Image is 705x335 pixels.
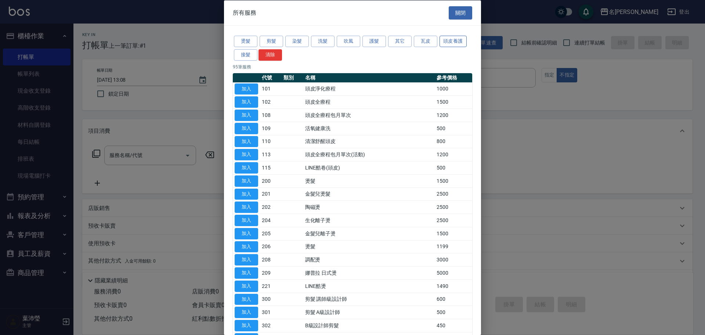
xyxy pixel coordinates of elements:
button: 清除 [258,49,282,60]
td: 200 [260,174,282,188]
td: 頭皮全療程包月單次 [303,108,435,122]
button: 護髮 [362,36,386,47]
td: 燙髮 [303,174,435,188]
td: 2500 [435,188,472,201]
td: 頭皮淨化療程 [303,82,435,96]
td: 燙髮 [303,240,435,253]
button: 頭皮養護 [440,36,467,47]
button: 加入 [235,254,258,265]
button: 加入 [235,241,258,252]
td: 209 [260,266,282,279]
td: 302 [260,319,282,332]
td: 800 [435,135,472,148]
button: 洗髮 [311,36,335,47]
td: 5000 [435,266,472,279]
p: 95 筆服務 [233,63,472,70]
button: 加入 [235,175,258,186]
td: 2500 [435,214,472,227]
td: 2500 [435,200,472,214]
td: 清潔舒醒頭皮 [303,135,435,148]
td: 221 [260,279,282,293]
button: 染髮 [285,36,309,47]
button: 加入 [235,215,258,226]
td: 108 [260,108,282,122]
span: 所有服務 [233,9,256,16]
td: 剪髮 講師級設計師 [303,293,435,306]
td: 500 [435,122,472,135]
button: 加入 [235,188,258,200]
button: 加入 [235,122,258,134]
td: 1500 [435,227,472,240]
td: 450 [435,319,472,332]
td: 102 [260,95,282,108]
button: 加入 [235,110,258,121]
button: 關閉 [449,6,472,19]
button: 加入 [235,83,258,95]
td: 剪髮 A級設計師 [303,306,435,319]
td: 110 [260,135,282,148]
button: 加入 [235,307,258,318]
td: 3000 [435,253,472,266]
td: 101 [260,82,282,96]
td: 500 [435,306,472,319]
td: 500 [435,161,472,174]
th: 代號 [260,73,282,82]
td: 1200 [435,108,472,122]
button: 加入 [235,136,258,147]
td: 1000 [435,82,472,96]
th: 類別 [282,73,303,82]
button: 瓦皮 [414,36,437,47]
td: 204 [260,214,282,227]
td: 201 [260,188,282,201]
td: 1500 [435,174,472,188]
button: 加入 [235,228,258,239]
td: 1500 [435,95,472,108]
th: 名稱 [303,73,435,82]
td: 1490 [435,279,472,293]
button: 加入 [235,320,258,331]
button: 其它 [388,36,412,47]
button: 加入 [235,267,258,279]
td: 600 [435,293,472,306]
button: 加入 [235,202,258,213]
td: 金髮兒離子燙 [303,227,435,240]
button: 加入 [235,293,258,305]
td: 頭皮全療程包月單次(活動) [303,148,435,161]
td: 金髮兒燙髮 [303,188,435,201]
td: 301 [260,306,282,319]
td: 109 [260,122,282,135]
td: 205 [260,227,282,240]
th: 參考價格 [435,73,472,82]
td: 活氧健康洗 [303,122,435,135]
td: 陶磁燙 [303,200,435,214]
button: 剪髮 [260,36,283,47]
td: 頭皮全療程 [303,95,435,108]
td: 娜普拉 日式燙 [303,266,435,279]
button: 吹風 [337,36,360,47]
button: 加入 [235,96,258,108]
button: 加入 [235,280,258,292]
td: 1199 [435,240,472,253]
td: 生化離子燙 [303,214,435,227]
td: LINE酷卷(頭皮) [303,161,435,174]
td: LINE酷燙 [303,279,435,293]
button: 燙髮 [234,36,257,47]
td: 1200 [435,148,472,161]
td: 113 [260,148,282,161]
td: 調配燙 [303,253,435,266]
td: 208 [260,253,282,266]
button: 加入 [235,162,258,174]
td: B級設計師剪髮 [303,319,435,332]
td: 115 [260,161,282,174]
button: 加入 [235,149,258,160]
td: 202 [260,200,282,214]
td: 206 [260,240,282,253]
td: 300 [260,293,282,306]
button: 接髮 [234,49,257,60]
